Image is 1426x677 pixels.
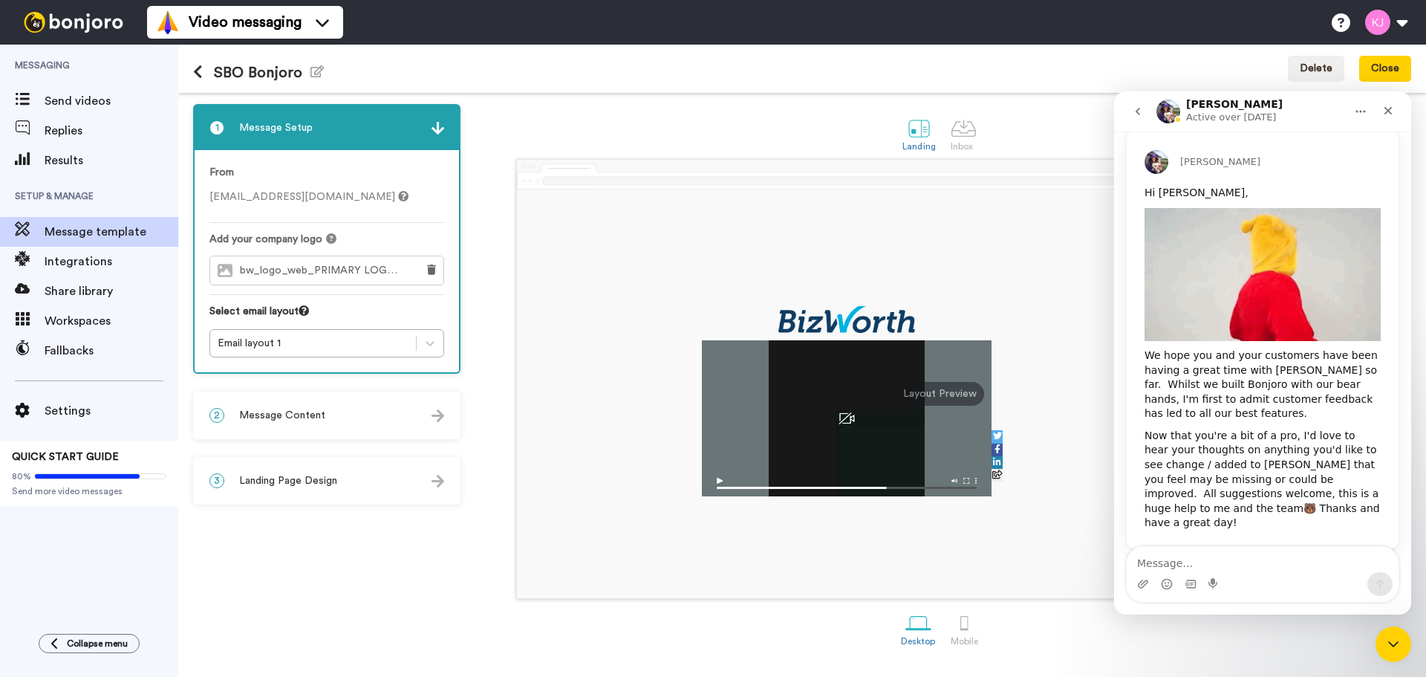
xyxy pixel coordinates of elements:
[1359,56,1411,82] button: Close
[67,638,128,650] span: Collapse menu
[45,223,178,241] span: Message template
[193,457,460,505] div: 3Landing Page Design
[189,12,302,33] span: Video messaging
[45,92,178,110] span: Send videos
[895,108,943,159] a: Landing
[193,64,324,81] h1: SBO Bonjoro
[39,634,140,653] button: Collapse menu
[239,473,337,488] span: Landing Page Design
[45,342,178,360] span: Fallbacks
[1114,91,1411,615] iframe: Intercom live chat
[901,636,936,647] div: Desktop
[12,485,166,497] span: Send more video messages
[18,12,129,33] img: bj-logo-header-white.svg
[432,475,444,487] img: arrow.svg
[218,336,408,351] div: Email layout 1
[943,108,984,159] a: Inbox
[951,141,977,152] div: Inbox
[209,304,444,329] div: Select email layout
[209,473,224,488] span: 3
[45,402,178,420] span: Settings
[895,382,984,406] div: Layout Preview
[432,409,444,422] img: arrow.svg
[12,470,31,482] span: 80%
[209,192,408,202] span: [EMAIL_ADDRESS][DOMAIN_NAME]
[778,306,915,333] img: 2c920322-b0a1-42e3-9e8f-baa63d5ec709
[943,603,986,654] a: Mobile
[45,152,178,169] span: Results
[902,141,936,152] div: Landing
[240,265,408,277] span: bw_logo_web_PRIMARY LOGO.png
[156,10,180,34] img: vm-color.svg
[1375,626,1411,662] iframe: Intercom live chat
[239,120,313,135] span: Message Setup
[239,408,325,423] span: Message Content
[1288,56,1344,82] button: Delete
[193,392,460,439] div: 2Message Content
[893,603,943,654] a: Desktop
[12,452,119,462] span: QUICK START GUIDE
[209,120,224,135] span: 1
[45,282,178,300] span: Share library
[209,165,234,181] label: From
[45,312,178,330] span: Workspaces
[702,470,992,496] img: player-controls-full.svg
[951,636,978,647] div: Mobile
[209,408,224,423] span: 2
[45,122,178,140] span: Replies
[209,232,322,247] span: Add your company logo
[45,253,178,271] span: Integrations
[432,122,444,135] img: arrow.svg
